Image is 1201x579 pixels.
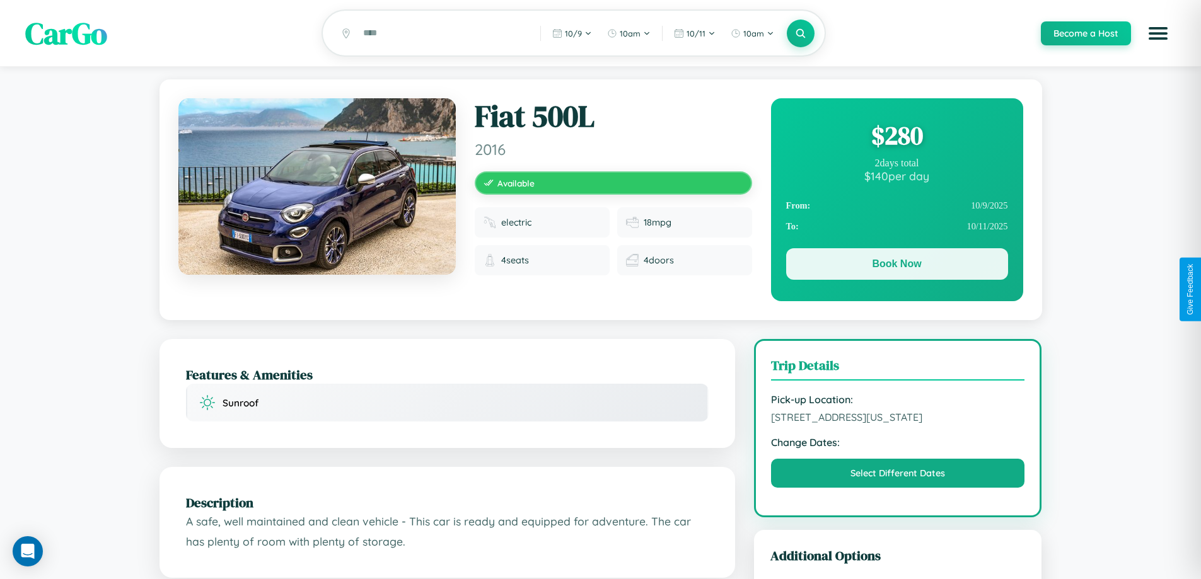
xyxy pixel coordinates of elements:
div: $ 280 [786,118,1008,152]
h2: Features & Amenities [186,365,709,384]
strong: From: [786,200,811,211]
span: 10am [620,28,641,38]
div: $ 140 per day [786,169,1008,183]
button: Select Different Dates [771,459,1025,488]
span: 10am [743,28,764,38]
h3: Additional Options [770,546,1026,565]
img: Seats [484,254,496,267]
p: A safe, well maintained and clean vehicle - This car is ready and equipped for adventure. The car... [186,512,709,551]
span: 2016 [475,140,752,159]
div: Open Intercom Messenger [13,536,43,566]
h2: Description [186,493,709,512]
button: 10am [724,23,780,43]
span: 4 doors [644,255,674,266]
span: electric [501,217,531,228]
span: 10 / 9 [565,28,582,38]
div: Give Feedback [1186,264,1195,315]
h1: Fiat 500L [475,98,752,135]
button: 10/11 [668,23,722,43]
button: Become a Host [1041,21,1131,45]
button: Open menu [1140,16,1176,51]
div: 10 / 9 / 2025 [786,195,1008,216]
img: Fiat 500L 2016 [178,98,456,275]
span: 18 mpg [644,217,671,228]
button: Book Now [786,248,1008,280]
strong: Change Dates: [771,436,1025,449]
div: 2 days total [786,158,1008,169]
strong: Pick-up Location: [771,393,1025,406]
strong: To: [786,221,799,232]
span: Available [497,178,535,188]
button: 10am [601,23,657,43]
span: Sunroof [223,397,258,409]
span: CarGo [25,13,107,54]
span: [STREET_ADDRESS][US_STATE] [771,411,1025,423]
div: 10 / 11 / 2025 [786,216,1008,237]
img: Doors [626,254,639,267]
button: 10/9 [546,23,598,43]
span: 10 / 11 [687,28,705,38]
h3: Trip Details [771,356,1025,381]
span: 4 seats [501,255,529,266]
img: Fuel type [484,216,496,229]
img: Fuel efficiency [626,216,639,229]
